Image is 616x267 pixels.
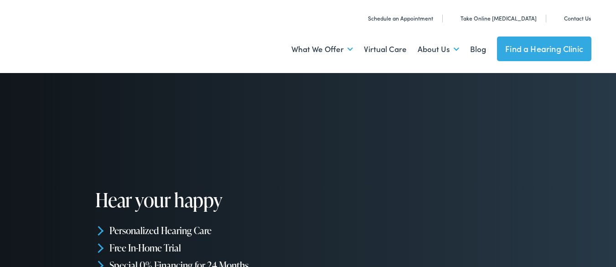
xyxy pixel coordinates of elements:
[554,14,591,22] a: Contact Us
[450,14,537,22] a: Take Online [MEDICAL_DATA]
[497,37,591,61] a: Find a Hearing Clinic
[450,14,457,23] img: utility icon
[291,32,353,66] a: What We Offer
[418,32,459,66] a: About Us
[470,32,486,66] a: Blog
[95,239,311,257] li: Free In-Home Trial
[95,189,311,210] h1: Hear your happy
[554,14,560,23] img: utility icon
[364,32,407,66] a: Virtual Care
[358,14,364,23] img: utility icon
[95,222,311,239] li: Personalized Hearing Care
[358,14,433,22] a: Schedule an Appointment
